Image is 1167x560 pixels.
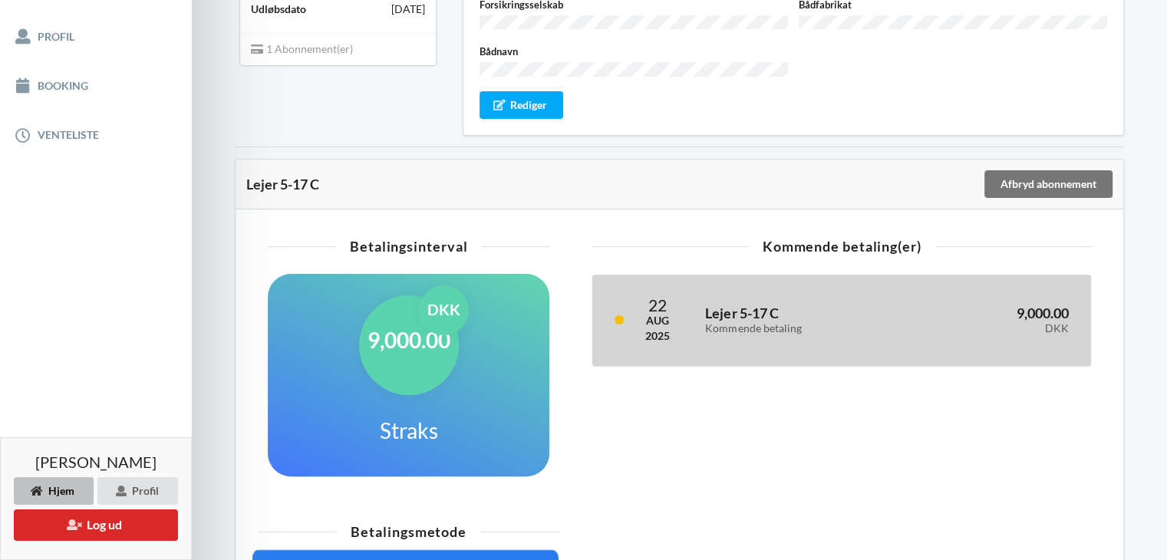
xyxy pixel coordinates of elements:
[645,313,670,328] div: Aug
[920,322,1069,335] div: DKK
[97,477,178,505] div: Profil
[645,297,670,313] div: 22
[920,305,1069,335] h3: 9,000.00
[368,326,450,354] h1: 9,000.00
[480,91,564,119] div: Rediger
[14,477,94,505] div: Hjem
[391,2,425,17] div: [DATE]
[592,239,1091,253] div: Kommende betaling(er)
[246,176,982,192] div: Lejer 5-17 C
[645,328,670,344] div: 2025
[251,2,306,17] div: Udløbsdato
[35,454,157,469] span: [PERSON_NAME]
[480,44,788,59] label: Bådnavn
[268,239,549,253] div: Betalingsinterval
[257,525,560,539] div: Betalingsmetode
[984,170,1113,198] div: Afbryd abonnement
[14,509,178,541] button: Log ud
[705,305,898,335] h3: Lejer 5-17 C
[705,322,898,335] div: Kommende betaling
[419,285,469,335] div: DKK
[380,417,438,444] h1: Straks
[251,42,353,55] span: 1 Abonnement(er)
